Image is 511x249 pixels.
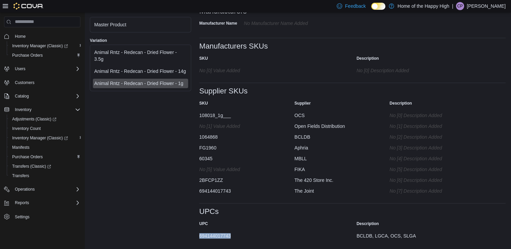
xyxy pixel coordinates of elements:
div: Animal Rntz - Redecan - Dried Flower - 3.5g [94,49,187,62]
button: Add row [499,153,506,161]
div: BCLDB, LGCA, OCS, SLGA [357,230,492,239]
h3: Supplier SKUs [199,87,248,95]
span: Settings [15,214,29,220]
button: Settings [1,212,83,221]
button: Operations [12,185,37,193]
p: [PERSON_NAME] [467,2,506,10]
a: Inventory Manager (Classic) [7,41,83,51]
button: Add row [499,121,506,129]
div: OCS [295,110,382,118]
div: The 420 Store Inc. [295,175,382,183]
div: No Manufacturer Name Added [244,18,334,26]
div: No [1] description added [389,121,490,129]
button: Catalog [1,91,83,101]
div: MBLL [295,153,382,161]
button: Customers [1,78,83,87]
div: FIKA [295,164,382,172]
div: Carter Petras [456,2,464,10]
button: Inventory Count [7,124,83,133]
div: No [5] value added [199,164,286,172]
div: Animal Rntz - Redecan - Dried Flower - 14g [94,68,187,75]
label: SKU [199,101,208,106]
div: Open Fields Distribution [295,121,382,129]
label: Variation [90,38,107,43]
div: No [3] description added [389,142,490,150]
span: Adjustments (Classic) [12,116,56,122]
span: Inventory Manager (Classic) [12,43,68,49]
span: Operations [15,187,35,192]
div: No [5] description added [389,164,490,172]
span: Users [12,65,80,73]
span: Settings [12,212,80,221]
div: No [7] description added [389,186,490,194]
div: 2BFCP1ZZ [199,175,286,183]
div: No [0] description added [389,110,490,118]
span: Reports [12,199,80,207]
span: Home [12,32,80,40]
span: Transfers (Classic) [9,162,80,170]
a: Transfers (Classic) [7,162,83,171]
button: Transfers [7,171,83,181]
span: Purchase Orders [12,154,43,160]
a: Transfers [9,172,32,180]
span: Customers [12,78,80,87]
span: Inventory Manager (Classic) [9,134,80,142]
span: Catalog [12,92,80,100]
span: Manifests [12,145,29,150]
span: Purchase Orders [9,51,80,59]
span: Transfers (Classic) [12,164,51,169]
button: Manifests [7,143,83,152]
div: 694144017743 [199,186,286,194]
button: Purchase Orders [7,152,83,162]
a: Inventory Manager (Classic) [9,42,71,50]
button: Add row [499,175,506,183]
button: Add row [499,110,506,118]
div: No [0] value added [199,65,334,73]
h3: Manufacturers SKUs [199,42,268,50]
div: No [4] description added [389,153,490,161]
p: | [452,2,453,10]
span: Operations [12,185,80,193]
h3: UPCs [199,207,219,216]
div: The Joint [295,186,382,194]
a: Adjustments (Classic) [7,114,83,124]
button: Users [12,65,28,73]
span: Inventory [12,106,80,114]
div: No [0] description added [357,65,492,73]
a: Customers [12,79,37,87]
span: Purchase Orders [12,53,43,58]
a: Home [12,32,28,40]
span: Transfers [9,172,80,180]
span: Transfers [12,173,29,178]
div: Aphria [295,142,382,150]
div: FG1960 [199,142,286,150]
span: Inventory Count [9,124,80,133]
div: 1064868 [199,132,286,140]
button: Add row [499,132,506,140]
button: Catalog [12,92,31,100]
a: Inventory Count [9,124,44,133]
span: Reports [15,200,29,205]
label: Description [357,221,379,226]
span: Home [15,34,26,39]
div: 108018_1g___ [199,110,286,118]
nav: Complex example [4,29,80,239]
span: Inventory Count [12,126,41,131]
button: Home [1,31,83,41]
span: Inventory Manager (Classic) [9,42,80,50]
button: Add row [499,186,506,194]
span: Customers [15,80,34,85]
button: Reports [1,198,83,207]
div: Animal Rntz - Redecan - Dried Flower - 1g [94,80,187,87]
span: Inventory [15,107,31,112]
button: Inventory [1,105,83,114]
a: Adjustments (Classic) [9,115,59,123]
span: Purchase Orders [9,153,80,161]
a: Inventory Manager (Classic) [7,133,83,143]
div: No [2] description added [389,132,490,140]
span: Feedback [345,3,365,9]
button: Add row [499,164,506,172]
label: Manufacturer Name [199,21,237,26]
button: Purchase Orders [7,51,83,60]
